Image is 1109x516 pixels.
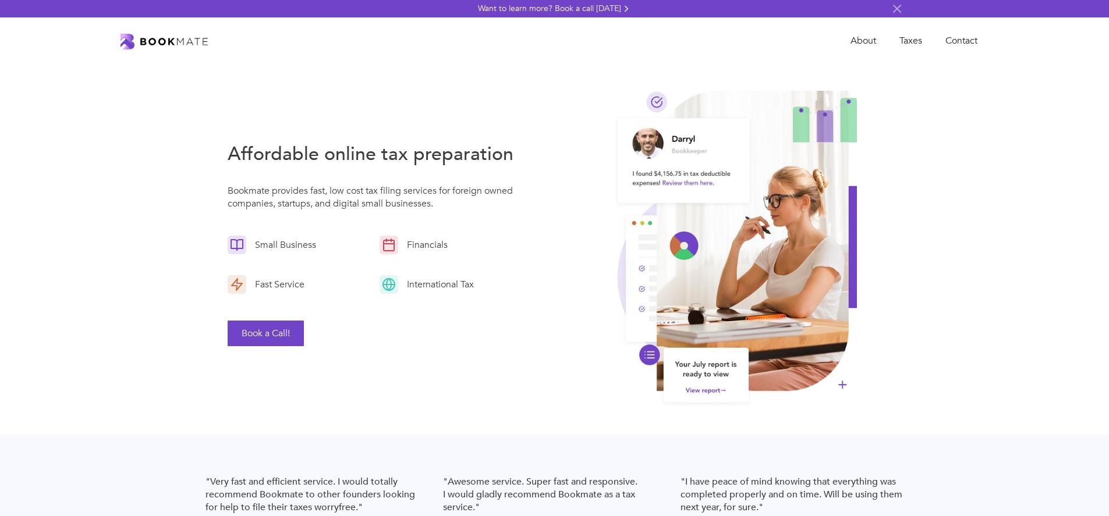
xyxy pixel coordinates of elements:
div: Want to learn more? Book a call [DATE] [478,3,621,15]
div: International Tax [398,278,477,291]
button: Book a Call! [228,321,304,346]
a: Contact [934,29,989,53]
blockquote: "Awesome service. Super fast and responsive. I would gladly recommend Bookmate as a tax service." [443,475,667,514]
div: Financials [398,239,451,251]
a: Taxes [888,29,934,53]
p: Bookmate provides fast, low cost tax filing services for foreign owned companies, startups, and d... [228,184,522,216]
blockquote: "I have peace of mind knowing that everything was completed properly and on time. Will be using t... [681,475,904,514]
a: About [839,29,888,53]
h3: Affordable online tax preparation [228,141,522,167]
blockquote: "Very fast and efficient service. I would totally recommend Bookmate to other founders looking fo... [205,475,429,514]
a: Want to learn more? Book a call [DATE] [478,3,632,15]
div: Small Business [246,239,319,251]
div: Fast Service [246,278,307,291]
